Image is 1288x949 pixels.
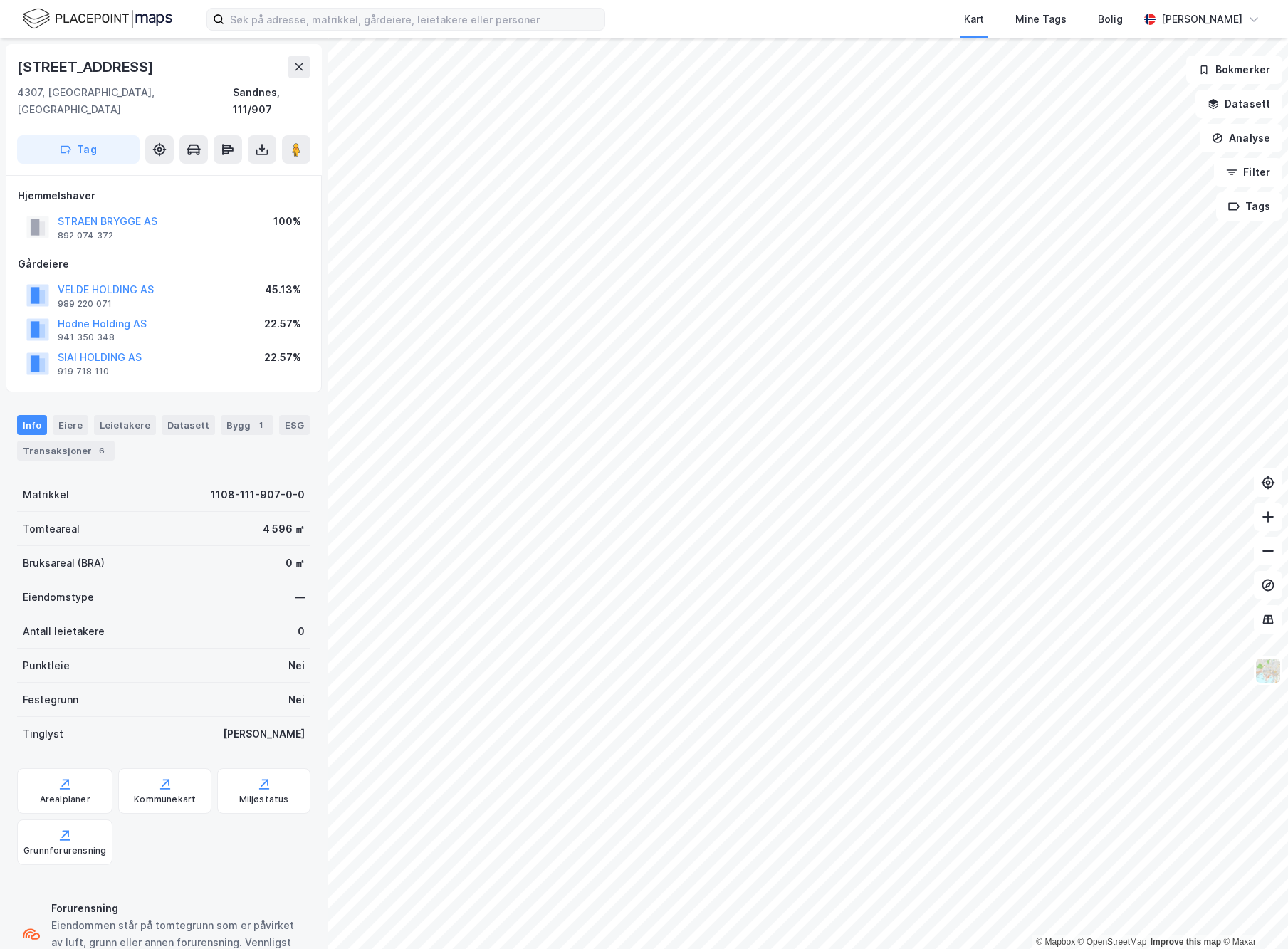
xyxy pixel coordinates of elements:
[224,9,604,30] input: Søk på adresse, matrikkel, gårdeiere, leietakere eller personer
[95,444,109,458] div: 6
[51,900,305,917] div: Forurensning
[23,691,78,708] div: Festegrunn
[1161,11,1242,28] div: [PERSON_NAME]
[1200,124,1282,152] button: Analyse
[23,845,106,856] div: Grunnforurensning
[23,589,94,606] div: Eiendomstype
[18,256,310,273] div: Gårdeiere
[23,623,105,640] div: Antall leietakere
[211,486,305,503] div: 1108-111-907-0-0
[288,691,305,708] div: Nei
[286,555,305,572] div: 0 ㎡
[265,281,301,298] div: 45.13%
[1151,937,1221,947] a: Improve this map
[1036,937,1075,947] a: Mapbox
[94,415,156,435] div: Leietakere
[23,6,172,31] img: logo.f888ab2527a4732fd821a326f86c7f29.svg
[23,555,105,572] div: Bruksareal (BRA)
[23,657,70,674] div: Punktleie
[17,56,157,78] div: [STREET_ADDRESS]
[40,794,90,805] div: Arealplaner
[23,520,80,538] div: Tomteareal
[223,725,305,743] div: [PERSON_NAME]
[1015,11,1067,28] div: Mine Tags
[298,623,305,640] div: 0
[134,794,196,805] div: Kommunekart
[1098,11,1123,28] div: Bolig
[17,135,140,164] button: Tag
[279,415,310,435] div: ESG
[53,415,88,435] div: Eiere
[18,187,310,204] div: Hjemmelshaver
[253,418,268,432] div: 1
[288,657,305,674] div: Nei
[17,84,233,118] div: 4307, [GEOGRAPHIC_DATA], [GEOGRAPHIC_DATA]
[58,230,113,241] div: 892 074 372
[1078,937,1147,947] a: OpenStreetMap
[1217,881,1288,949] iframe: Chat Widget
[58,332,115,343] div: 941 350 348
[263,520,305,538] div: 4 596 ㎡
[162,415,215,435] div: Datasett
[17,441,115,461] div: Transaksjoner
[964,11,984,28] div: Kart
[264,349,301,366] div: 22.57%
[273,213,301,230] div: 100%
[1195,90,1282,118] button: Datasett
[1216,192,1282,221] button: Tags
[58,298,112,310] div: 989 220 071
[17,415,47,435] div: Info
[1186,56,1282,84] button: Bokmerker
[58,366,109,377] div: 919 718 110
[264,315,301,332] div: 22.57%
[295,589,305,606] div: —
[221,415,273,435] div: Bygg
[233,84,310,118] div: Sandnes, 111/907
[1217,881,1288,949] div: Kontrollprogram for chat
[239,794,289,805] div: Miljøstatus
[1255,657,1282,684] img: Z
[23,725,63,743] div: Tinglyst
[23,486,69,503] div: Matrikkel
[1214,158,1282,187] button: Filter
